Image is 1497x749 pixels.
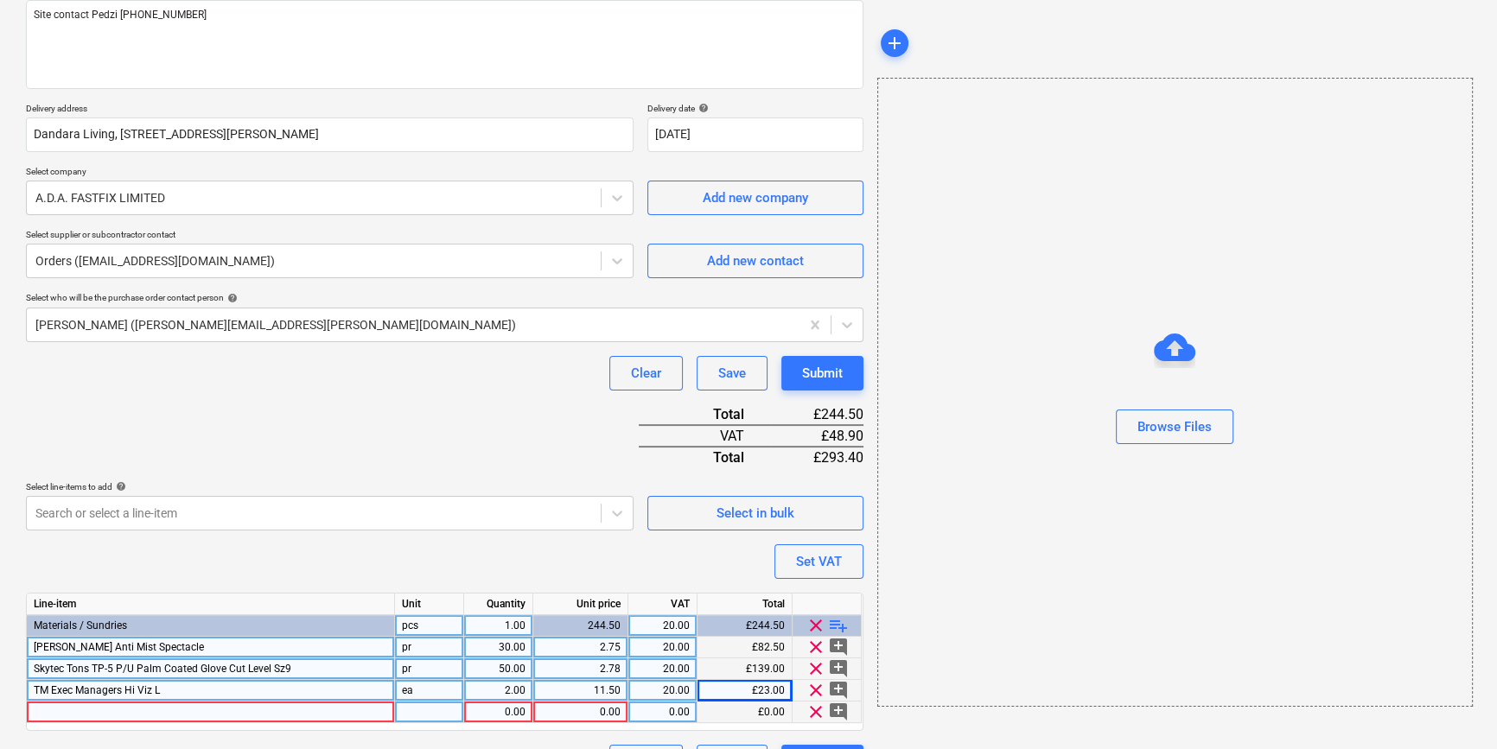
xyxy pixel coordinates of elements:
[628,593,698,615] div: VAT
[464,593,533,615] div: Quantity
[697,356,768,390] button: Save
[1137,416,1212,438] div: Browse Files
[806,637,826,657] span: clear
[802,362,843,384] div: Submit
[647,244,863,278] button: Add new contact
[635,701,690,723] div: 0.00
[639,404,772,425] div: Total
[540,680,621,701] div: 11.50
[718,362,746,384] div: Save
[26,481,634,492] div: Select line-items to add
[471,701,526,723] div: 0.00
[631,362,661,384] div: Clear
[34,641,204,653] span: Riley Fresna Anti Mist Spectacle
[806,701,826,722] span: clear
[639,425,772,447] div: VAT
[395,658,464,680] div: pr
[771,447,863,467] div: £293.40
[395,615,464,637] div: pcs
[647,181,863,215] button: Add new company
[698,680,793,701] div: £23.00
[806,658,826,679] span: clear
[877,78,1473,707] div: Browse Files
[703,187,808,209] div: Add new company
[698,615,793,637] div: £244.50
[395,637,464,658] div: pr
[224,293,238,303] span: help
[395,593,464,615] div: Unit
[639,447,772,467] div: Total
[27,593,395,615] div: Line-item
[34,619,127,632] span: Materials / Sundries
[471,637,526,658] div: 30.00
[26,103,634,117] p: Delivery address
[698,701,793,723] div: £0.00
[828,680,849,701] span: add_comment
[806,680,826,701] span: clear
[647,103,863,114] div: Delivery date
[540,658,621,680] div: 2.78
[717,502,794,524] div: Select in bulk
[828,701,849,722] span: add_comment
[471,658,526,680] div: 50.00
[884,33,905,54] span: add
[647,496,863,530] button: Select in bulk
[698,658,793,680] div: £139.00
[26,117,634,152] input: Delivery address
[647,117,863,152] input: Delivery date not specified
[34,663,291,675] span: Skytec Tons TP-5 P/U Palm Coated Glove Cut Level Sz9
[609,356,683,390] button: Clear
[774,544,863,579] button: Set VAT
[26,166,634,181] p: Select company
[771,404,863,425] div: £244.50
[1411,666,1497,749] iframe: Chat Widget
[395,680,464,701] div: ea
[695,103,709,113] span: help
[707,250,804,272] div: Add new contact
[781,356,863,390] button: Submit
[34,684,160,696] span: TM Exec Managers Hi Viz L
[635,680,690,701] div: 20.00
[771,425,863,447] div: £48.90
[540,701,621,723] div: 0.00
[540,615,621,637] div: 244.50
[635,637,690,658] div: 20.00
[698,637,793,658] div: £82.50
[635,615,690,637] div: 20.00
[828,637,849,657] span: add_comment
[635,658,690,680] div: 20.00
[698,593,793,615] div: Total
[26,229,634,244] p: Select supplier or subcontractor contact
[796,550,842,573] div: Set VAT
[806,615,826,636] span: clear
[112,481,126,492] span: help
[1116,409,1233,444] button: Browse Files
[540,637,621,658] div: 2.75
[533,593,628,615] div: Unit price
[828,615,849,636] span: playlist_add
[828,658,849,679] span: add_comment
[471,615,526,637] div: 1.00
[471,680,526,701] div: 2.00
[26,292,863,303] div: Select who will be the purchase order contact person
